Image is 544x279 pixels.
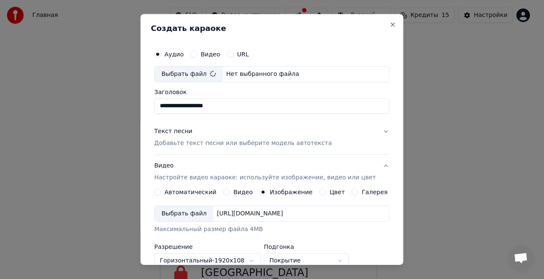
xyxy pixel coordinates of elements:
[201,51,220,57] label: Видео
[237,51,249,57] label: URL
[151,25,393,32] h2: Создать караоке
[270,189,313,195] label: Изображение
[213,209,286,218] div: [URL][DOMAIN_NAME]
[154,162,376,182] div: Видео
[164,51,184,57] label: Аудио
[233,189,253,195] label: Видео
[154,244,261,250] label: Разрешение
[154,173,376,182] p: Настройте видео караоке: используйте изображение, видео или цвет
[154,139,332,148] p: Добавьте текст песни или выберите модель автотекста
[155,206,213,221] div: Выбрать файл
[362,189,388,195] label: Галерея
[330,189,345,195] label: Цвет
[154,127,193,136] div: Текст песни
[164,189,216,195] label: Автоматический
[154,120,389,154] button: Текст песниДобавьте текст песни или выберите модель автотекста
[154,225,389,234] div: Максимальный размер файла 4MB
[155,67,223,82] div: Выбрать файл
[154,89,389,95] label: Заголовок
[154,155,389,189] button: ВидеоНастройте видео караоке: используйте изображение, видео или цвет
[223,70,303,78] div: Нет выбранного файла
[264,244,349,250] label: Подгонка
